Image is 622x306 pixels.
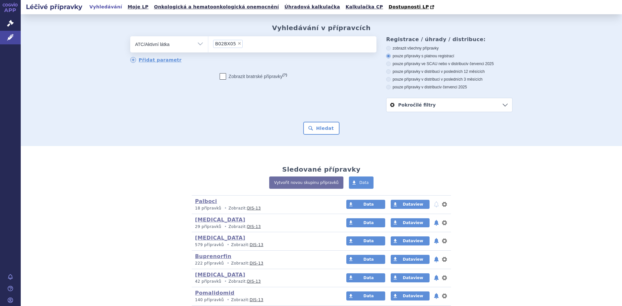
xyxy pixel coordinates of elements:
a: Dataview [391,236,430,245]
abbr: (?) [282,73,287,77]
a: Dostupnosti LP [386,3,437,12]
i: • [225,261,231,266]
a: Dataview [391,218,430,227]
a: DIS-13 [247,279,261,284]
span: Data [363,202,374,207]
a: DIS-13 [247,206,261,210]
span: v červenci 2025 [440,85,467,89]
button: notifikace [433,219,440,227]
label: pouze přípravky ve SCAU nebo v distribuci [386,61,513,66]
button: nastavení [441,219,448,227]
span: Data [363,257,374,262]
a: Dataview [391,291,430,300]
a: Kalkulačka CP [344,3,385,11]
span: 42 přípravků [195,279,221,284]
a: DIS-13 [247,224,261,229]
span: Dataview [403,202,423,207]
button: nastavení [441,255,448,263]
span: Data [363,221,374,225]
a: Úhradová kalkulačka [282,3,342,11]
h3: Registrace / úhrady / distribuce: [386,36,513,42]
label: zobrazit všechny přípravky [386,46,513,51]
a: Data [346,236,385,245]
span: Dataview [403,221,423,225]
a: Onkologická a hematoonkologická onemocnění [152,3,281,11]
a: Přidat parametr [130,57,182,63]
a: Dataview [391,200,430,209]
p: Zobrazit: [195,242,334,248]
a: [MEDICAL_DATA] [195,235,245,241]
span: Data [363,294,374,298]
a: Data [346,200,385,209]
a: Vyhledávání [87,3,124,11]
a: Dataview [391,255,430,264]
a: [MEDICAL_DATA] [195,272,245,278]
a: DIS-13 [250,298,263,302]
a: Pomalidomid [195,290,235,296]
a: DIS-13 [250,243,263,247]
p: Zobrazit: [195,206,334,211]
i: • [225,242,231,248]
span: 29 přípravků [195,224,221,229]
input: B02BX05 [245,40,248,48]
label: pouze přípravky v distribuci v posledních 3 měsících [386,77,513,82]
i: • [223,224,228,230]
h2: Léčivé přípravky [21,2,87,11]
span: v červenci 2025 [466,62,494,66]
label: pouze přípravky v distribuci v posledních 12 měsících [386,69,513,74]
span: Dataview [403,239,423,243]
a: DIS-13 [250,261,263,266]
button: nastavení [441,274,448,282]
i: • [223,206,228,211]
button: nastavení [441,200,448,208]
span: Dataview [403,276,423,280]
span: ELTROMBOPAG [215,41,236,46]
h2: Sledované přípravky [282,165,361,173]
a: Data [346,291,385,300]
a: Data [346,255,385,264]
p: Zobrazit: [195,261,334,266]
span: 222 přípravků [195,261,224,266]
a: Data [346,218,385,227]
i: • [223,279,228,284]
button: notifikace [433,292,440,300]
a: Buprenorfin [195,253,231,259]
button: notifikace [433,237,440,245]
button: Hledat [303,122,340,135]
button: notifikace [433,200,440,208]
h2: Vyhledávání v přípravcích [272,24,371,32]
label: Zobrazit bratrské přípravky [220,73,287,80]
span: × [237,41,241,45]
p: Zobrazit: [195,279,334,284]
span: Data [363,276,374,280]
label: pouze přípravky s platnou registrací [386,53,513,59]
label: pouze přípravky v distribuci [386,85,513,90]
a: Dataview [391,273,430,282]
a: Pokročilé filtry [386,98,512,112]
button: notifikace [433,255,440,263]
button: nastavení [441,292,448,300]
a: Data [349,176,374,189]
button: nastavení [441,237,448,245]
span: 140 přípravků [195,298,224,302]
span: Dataview [403,257,423,262]
a: Palboci [195,198,217,204]
button: notifikace [433,274,440,282]
p: Zobrazit: [195,297,334,303]
a: [MEDICAL_DATA] [195,217,245,223]
a: Data [346,273,385,282]
p: Zobrazit: [195,224,334,230]
span: 18 přípravků [195,206,221,210]
span: Dataview [403,294,423,298]
i: • [225,297,231,303]
span: Dostupnosti LP [388,4,429,9]
span: Data [359,180,369,185]
span: Data [363,239,374,243]
a: Vytvořit novou skupinu přípravků [269,176,343,189]
span: 579 přípravků [195,243,224,247]
a: Moje LP [126,3,150,11]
